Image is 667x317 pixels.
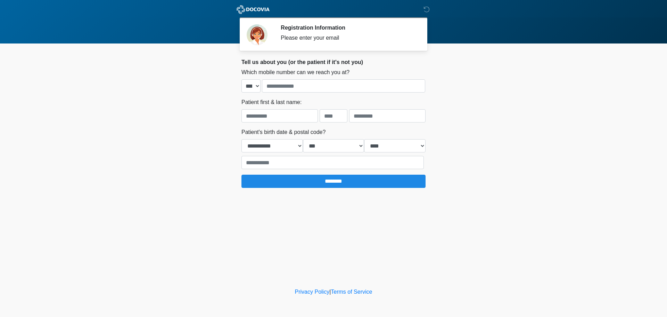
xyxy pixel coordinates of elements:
h2: Tell us about you (or the patient if it's not you) [241,59,426,65]
label: Which mobile number can we reach you at? [241,68,349,77]
label: Patient first & last name: [241,98,302,106]
h2: Registration Information [281,24,415,31]
a: Privacy Policy [295,289,330,295]
label: Patient's birth date & postal code? [241,128,326,136]
img: Agent Avatar [247,24,267,45]
a: | [329,289,331,295]
div: Please enter your email [281,34,415,42]
img: ABC Med Spa- GFEase Logo [234,5,272,14]
a: Terms of Service [331,289,372,295]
